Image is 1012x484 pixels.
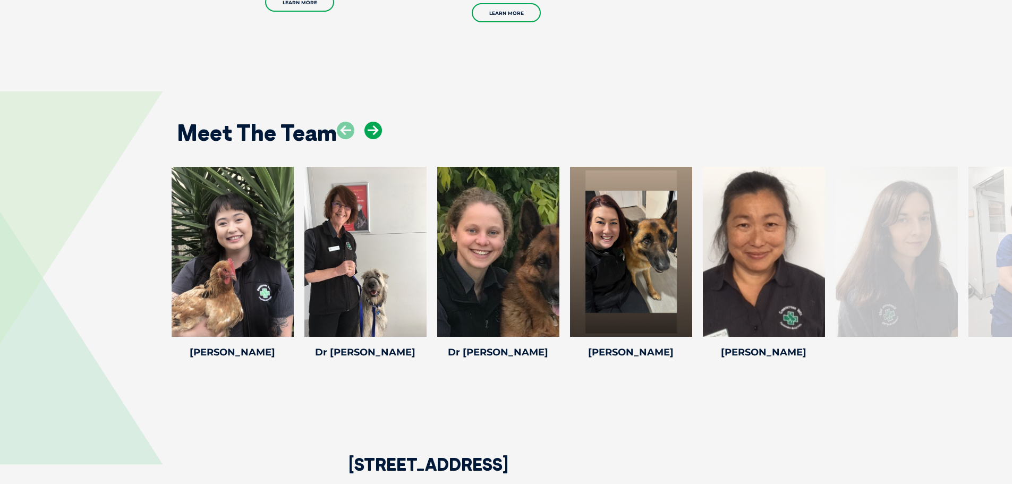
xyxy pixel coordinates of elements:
[703,347,825,357] h4: [PERSON_NAME]
[172,347,294,357] h4: [PERSON_NAME]
[304,347,427,357] h4: Dr [PERSON_NAME]
[437,347,559,357] h4: Dr [PERSON_NAME]
[177,122,337,144] h2: Meet The Team
[570,347,692,357] h4: [PERSON_NAME]
[472,3,541,22] a: Learn More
